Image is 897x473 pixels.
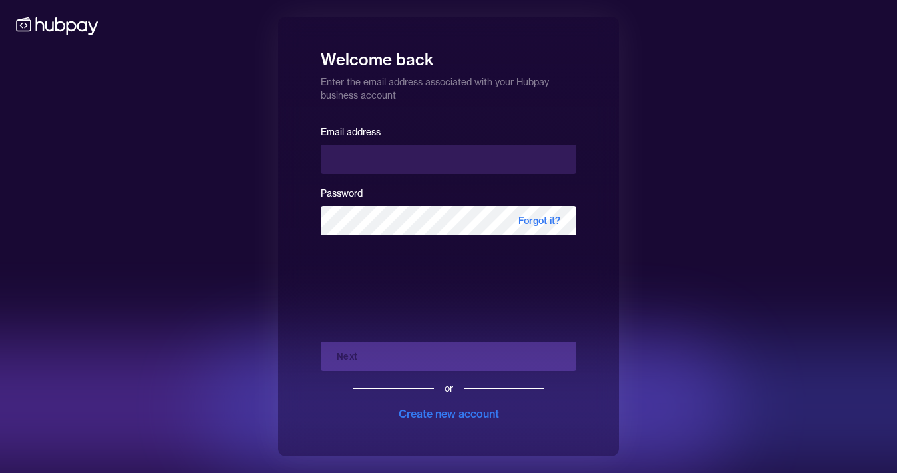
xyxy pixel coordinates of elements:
label: Password [321,187,363,199]
p: Enter the email address associated with your Hubpay business account [321,70,576,102]
label: Email address [321,126,381,138]
div: Create new account [399,406,499,422]
span: Forgot it? [502,206,576,235]
div: or [445,382,453,395]
h1: Welcome back [321,41,576,70]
